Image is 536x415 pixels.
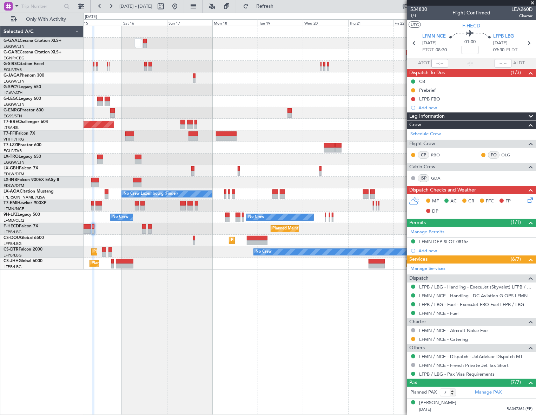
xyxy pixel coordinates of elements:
a: CS-DOUGlobal 6500 [4,236,44,240]
a: G-SPCYLegacy 650 [4,85,41,89]
span: [DATE] [419,407,431,412]
a: G-GAALCessna Citation XLS+ [4,39,61,43]
span: Cabin Crew [409,163,436,171]
div: Planned Maint [GEOGRAPHIC_DATA] ([GEOGRAPHIC_DATA]) [273,223,383,234]
a: LFMN / NCE - Catering [419,336,468,342]
div: CP [418,151,429,159]
a: G-LEGCLegacy 600 [4,97,41,101]
span: 1/1 [410,13,427,19]
a: LFPB/LBG [4,229,22,235]
span: G-GARE [4,50,20,54]
span: LX-TRO [4,155,19,159]
span: FP [505,198,511,205]
a: EGGW/LTN [4,102,25,107]
div: No Crew Luxembourg (Findel) [124,189,178,199]
a: LFPB/LBG [4,241,22,246]
span: LEA260D [511,6,532,13]
div: Mon 18 [212,19,258,26]
a: LFMN / NCE - Aircraft Noise Fee [419,328,488,333]
span: G-LEGC [4,97,19,101]
span: ATOT [418,60,430,67]
a: GDA [431,175,447,181]
span: (1/3) [511,69,521,76]
a: LFMN / NCE - Dispatch - JetAdvisor Dispatch MT [419,354,523,359]
div: Planned Maint [GEOGRAPHIC_DATA] ([GEOGRAPHIC_DATA]) [92,258,202,269]
div: Thu 21 [348,19,393,26]
a: [PERSON_NAME]/QSA [4,195,45,200]
span: CS-JHH [4,259,19,263]
span: Leg Information [409,112,445,121]
a: LFPB / LBG - Fuel - ExecuJet FBO Fuel LFPB / LBG [419,301,524,307]
div: Tue 19 [258,19,303,26]
span: MF [432,198,439,205]
span: ELDT [506,47,517,54]
a: G-SIRSCitation Excel [4,62,44,66]
span: 09:30 [493,47,504,54]
span: (1/1) [511,219,521,226]
span: T7-LZZI [4,143,18,147]
span: AC [450,198,457,205]
button: UTC [409,21,421,28]
input: --:-- [431,59,448,67]
a: EGNR/CEG [4,56,25,61]
span: Permits [409,219,426,227]
span: F-HECD [463,22,481,30]
span: Dispatch [409,274,429,283]
a: G-ENRGPraetor 600 [4,108,44,112]
span: Others [409,344,425,352]
span: G-GAAL [4,39,20,43]
span: (7/7) [511,378,521,386]
span: ETOT [422,47,434,54]
span: 08:30 [436,47,447,54]
span: G-JAGA [4,73,20,78]
span: Charter [409,318,426,326]
a: EGGW/LTN [4,160,25,165]
span: CS-DOU [4,236,20,240]
div: CB [419,78,425,84]
span: DP [432,208,438,215]
a: LFMN / NCE - Fuel [419,310,458,316]
a: LX-TROLegacy 650 [4,155,41,159]
a: LTBA/ISL [4,125,19,130]
span: Charter [511,13,532,19]
span: G-SPCY [4,85,19,89]
span: Dispatch To-Dos [409,69,445,77]
span: 534830 [410,6,427,13]
a: EGSS/STN [4,114,22,119]
span: Only With Activity [18,17,74,22]
a: LFMN / NCE - French Private Jet Tax Short [419,362,509,368]
span: Crew [409,121,421,129]
a: T7-LZZIPraetor 600 [4,143,41,147]
a: LFPB/LBG [4,264,22,270]
span: Pax [409,379,417,387]
a: EGLF/FAB [4,67,22,72]
div: Planned Maint [GEOGRAPHIC_DATA] ([GEOGRAPHIC_DATA]) [231,235,342,246]
span: LFPB LBG [493,33,514,40]
a: CS-JHHGlobal 6000 [4,259,42,263]
div: Add new [418,248,532,254]
button: Only With Activity [8,14,76,25]
a: Manage PAX [475,389,502,396]
div: FO [488,151,499,159]
a: RBO [431,152,447,158]
div: [PERSON_NAME] [419,400,456,407]
span: Flight Crew [409,140,435,148]
a: EGLF/FAB [4,148,22,154]
div: Fri 22 [393,19,438,26]
span: LX-GBH [4,166,19,170]
a: T7-EMIHawker 900XP [4,201,46,205]
span: LX-INB [4,178,17,182]
a: G-JAGAPhenom 300 [4,73,44,78]
span: Dispatch Checks and Weather [409,186,476,194]
span: 01:00 [464,39,476,46]
a: VHHH/HKG [4,137,24,142]
div: Add new [418,105,532,111]
a: EGGW/LTN [4,79,25,84]
a: OLG [501,152,517,158]
div: Flight Confirmed [452,9,490,17]
span: T7-BRE [4,120,18,124]
span: [DATE] [422,40,437,47]
a: F-HECDFalcon 7X [4,224,38,228]
a: Schedule Crew [410,131,441,138]
a: LFPB / LBG - Pax Visa Requirements [419,371,495,377]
